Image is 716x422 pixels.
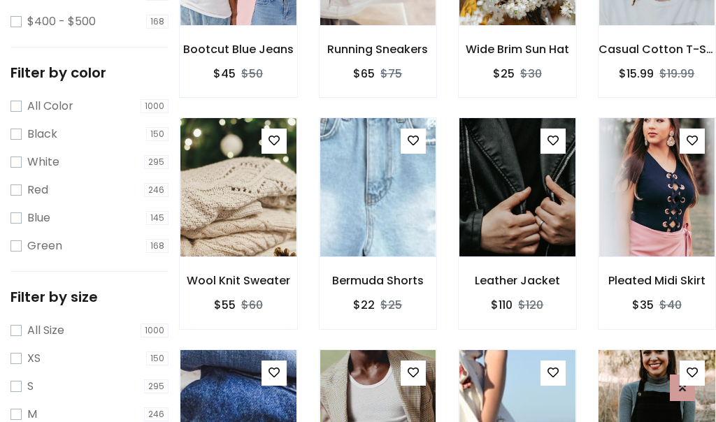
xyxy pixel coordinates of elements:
h6: Wide Brim Sun Hat [459,43,576,56]
label: Green [27,238,62,254]
h6: Leather Jacket [459,274,576,287]
label: XS [27,350,41,367]
h6: $55 [214,298,236,312]
span: 1000 [141,323,169,337]
span: 168 [146,15,169,29]
label: Red [27,182,48,198]
h5: Filter by size [10,289,169,305]
del: $40 [659,297,682,313]
h6: $110 [491,298,513,312]
del: $19.99 [659,66,694,82]
span: 246 [144,183,169,197]
h6: $15.99 [619,67,654,80]
label: $400 - $500 [27,13,96,30]
label: All Color [27,98,73,115]
h6: Casual Cotton T-Shirt [599,43,716,56]
h6: Pleated Midi Skirt [599,274,716,287]
span: 145 [146,211,169,225]
label: Blue [27,210,50,226]
span: 246 [144,407,169,421]
h6: $25 [493,67,515,80]
h5: Filter by color [10,64,169,81]
h6: $65 [353,67,375,80]
span: 295 [144,379,169,393]
del: $60 [241,297,263,313]
span: 295 [144,155,169,169]
span: 168 [146,239,169,253]
label: All Size [27,322,64,339]
h6: Bootcut Blue Jeans [180,43,297,56]
h6: Bermuda Shorts [320,274,437,287]
label: White [27,154,59,170]
label: Black [27,126,57,143]
h6: Wool Knit Sweater [180,274,297,287]
span: 1000 [141,99,169,113]
del: $30 [520,66,542,82]
h6: Running Sneakers [320,43,437,56]
h6: $45 [213,67,236,80]
label: S [27,378,34,395]
h6: $22 [353,298,375,312]
del: $120 [518,297,543,313]
h6: $35 [632,298,654,312]
span: 150 [146,127,169,141]
span: 150 [146,351,169,365]
del: $25 [380,297,402,313]
del: $50 [241,66,263,82]
del: $75 [380,66,402,82]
